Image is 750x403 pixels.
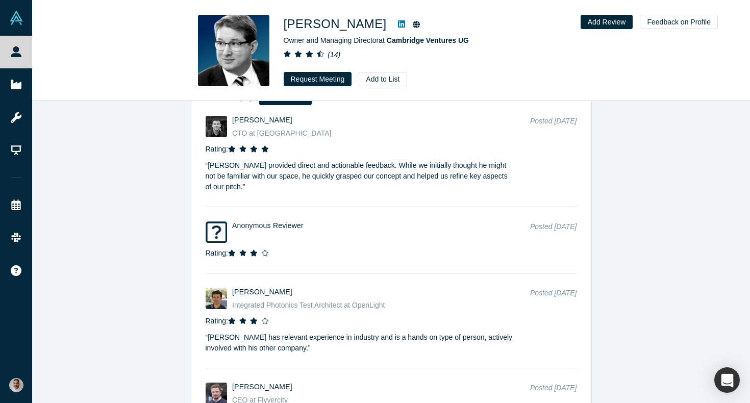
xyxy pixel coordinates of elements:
div: Integrated Photonics Test Architect at OpenLight [232,300,518,311]
i: ( 14 ) [328,51,340,59]
button: Add Review [581,15,633,29]
img: Gotam Bhardwaj's Account [9,378,23,392]
div: CTO at [GEOGRAPHIC_DATA] [232,128,518,139]
h1: [PERSON_NAME] [284,15,387,33]
button: Feedback on Profile [640,15,718,29]
a: [PERSON_NAME] [232,116,292,124]
img: Martin Giese's Profile Image [198,15,269,86]
h4: Anonymous Reviewer [232,221,518,230]
button: Add to List [359,72,407,86]
img: Anonymous Reviewer [206,221,227,243]
div: Posted [DATE] [530,221,577,243]
img: Ivan Grudinin [206,288,227,309]
span: Rating: [206,249,228,257]
div: Posted [DATE] [530,288,577,311]
div: Posted [DATE] [530,116,577,139]
img: Dimitris Kargatzis [206,116,227,137]
p: “ [PERSON_NAME] has relevant experience in industry and is a hands on type of person, actively in... [206,326,513,354]
a: [PERSON_NAME] [232,383,292,391]
span: Rating: [206,145,228,153]
span: Rating: [206,317,228,325]
p: “ [PERSON_NAME] provided direct and actionable feedback. While we initially thought he might not ... [206,155,513,192]
a: [PERSON_NAME] [232,288,292,296]
span: Owner and Managing Director at [284,36,469,44]
a: Cambridge Ventures UG [387,36,469,44]
img: Alchemist Vault Logo [9,11,23,25]
button: Request Meeting [284,72,352,86]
